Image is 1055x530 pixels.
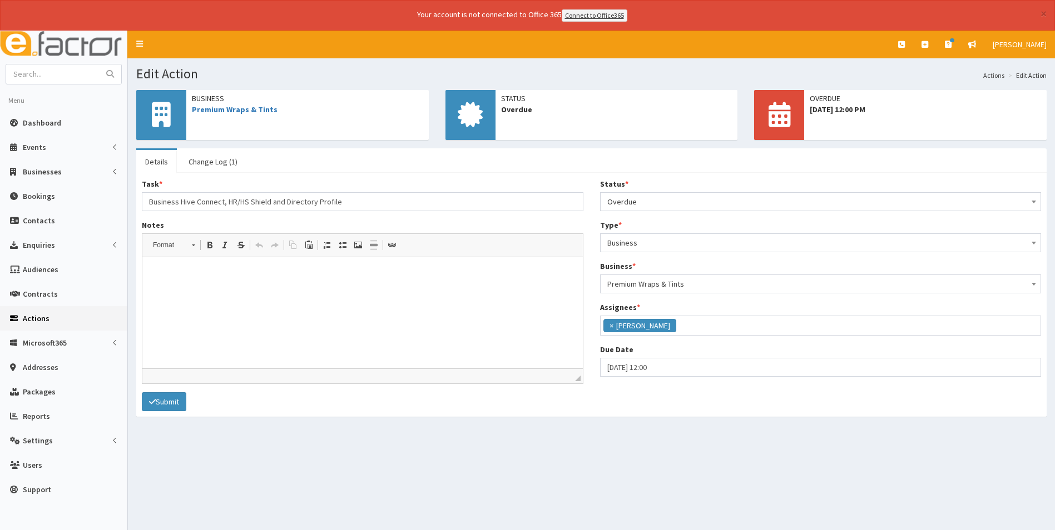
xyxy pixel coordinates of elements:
[142,257,583,368] iframe: Rich Text Editor, notes
[301,238,316,252] a: Paste (Ctrl+V)
[335,238,350,252] a: Insert/Remove Bulleted List
[23,264,58,274] span: Audiences
[610,320,613,331] span: ×
[600,233,1042,252] span: Business
[600,344,633,355] label: Due Date
[607,276,1034,292] span: Premium Wraps & Tints
[23,313,49,323] span: Actions
[23,118,61,128] span: Dashboard
[600,192,1042,211] span: Overdue
[810,93,1041,104] span: OVERDUE
[197,9,848,22] div: Your account is not connected to Office 365
[384,238,400,252] a: Link (Ctrl+L)
[23,167,62,177] span: Businesses
[6,64,100,84] input: Search...
[607,235,1034,251] span: Business
[147,238,186,252] span: Format
[136,150,177,173] a: Details
[217,238,233,252] a: Italic (Ctrl+I)
[1006,71,1047,80] li: Edit Action
[23,338,67,348] span: Microsoft365
[192,93,423,104] span: Business
[23,240,55,250] span: Enquiries
[136,67,1047,81] h1: Edit Action
[23,411,50,421] span: Reports
[993,39,1047,49] span: [PERSON_NAME]
[23,436,53,446] span: Settings
[23,142,46,152] span: Events
[501,93,732,104] span: Status
[285,238,301,252] a: Copy (Ctrl+C)
[984,31,1055,58] a: [PERSON_NAME]
[983,71,1004,80] a: Actions
[142,392,186,411] button: Submit
[575,376,581,381] span: Drag to resize
[202,238,217,252] a: Bold (Ctrl+B)
[600,302,640,313] label: Assignees
[319,238,335,252] a: Insert/Remove Numbered List
[350,238,366,252] a: Image
[192,104,278,114] a: Premium Wraps & Tints
[147,237,201,253] a: Format
[1041,8,1047,19] button: ×
[251,238,267,252] a: Undo (Ctrl+Z)
[142,219,164,231] label: Notes
[23,460,42,470] span: Users
[23,387,56,397] span: Packages
[366,238,382,252] a: Insert Horizontal Line
[142,178,162,189] label: Task
[810,104,1041,115] span: [DATE] 12:00 PM
[23,362,58,372] span: Addresses
[600,274,1042,293] span: Premium Wraps & Tints
[607,194,1034,209] span: Overdue
[180,150,246,173] a: Change Log (1)
[23,289,58,299] span: Contracts
[267,238,283,252] a: Redo (Ctrl+Y)
[600,178,628,189] label: Status
[233,238,249,252] a: Strike Through
[562,9,627,22] a: Connect to Office365
[23,191,55,201] span: Bookings
[600,261,636,272] label: Business
[600,219,622,231] label: Type
[23,216,55,226] span: Contacts
[23,484,51,494] span: Support
[603,319,676,332] li: Laura Bradshaw
[501,104,732,115] span: Overdue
